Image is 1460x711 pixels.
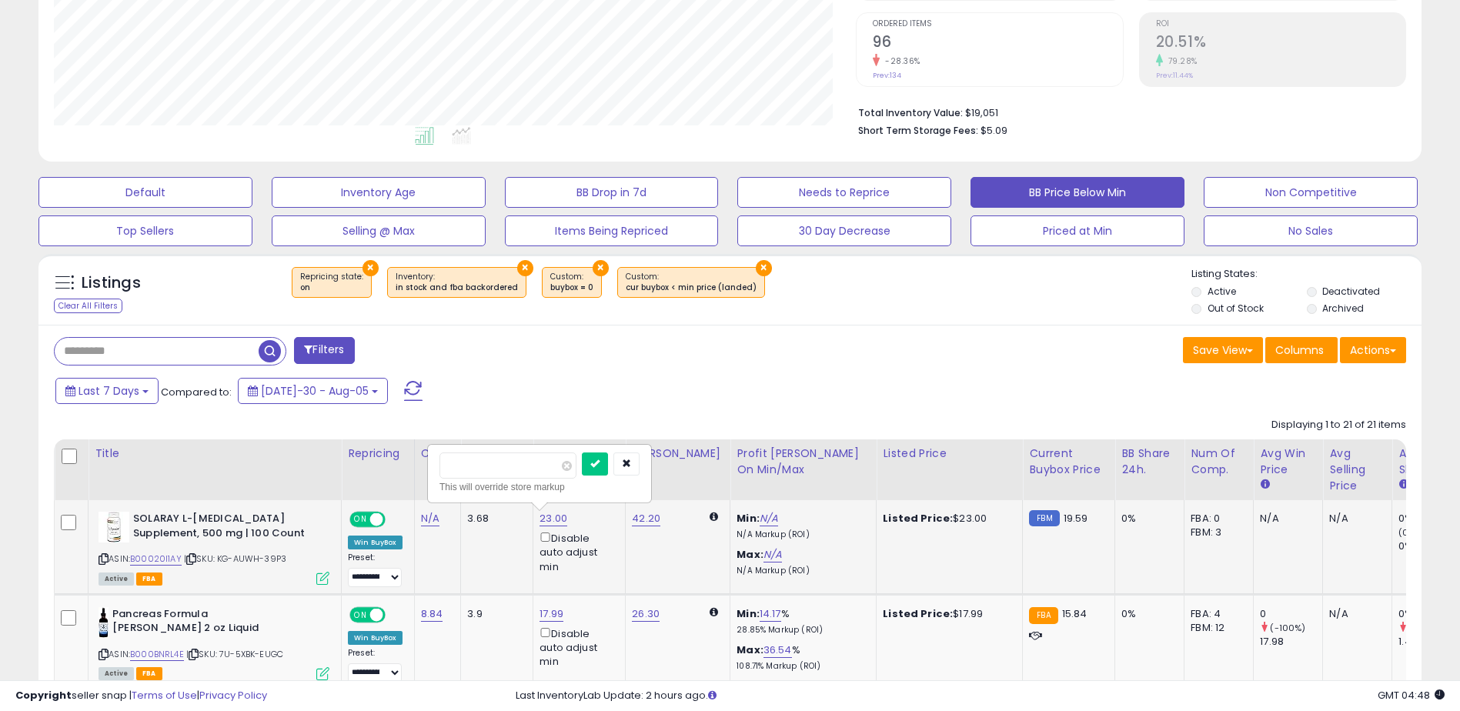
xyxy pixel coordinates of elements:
[82,272,141,294] h5: Listings
[756,260,772,276] button: ×
[15,689,267,703] div: seller snap | |
[99,607,109,638] img: 413cFNRBlhL._SL40_.jpg
[238,378,388,404] button: [DATE]-30 - Aug-05
[858,106,963,119] b: Total Inventory Value:
[737,446,870,478] div: Profit [PERSON_NAME] on Min/Max
[1270,622,1305,634] small: (-100%)
[1183,337,1263,363] button: Save View
[626,282,757,293] div: cur buybox < min price (landed)
[300,282,363,293] div: on
[1398,526,1420,539] small: (0%)
[505,215,719,246] button: Items Being Repriced
[517,260,533,276] button: ×
[15,688,72,703] strong: Copyright
[99,572,134,586] span: All listings currently available for purchase on Amazon
[540,606,563,622] a: 17.99
[730,439,877,500] th: The percentage added to the cost of goods (COGS) that forms the calculator for Min & Max prices.
[136,572,162,586] span: FBA
[1208,302,1264,315] label: Out of Stock
[737,177,951,208] button: Needs to Reprice
[351,608,370,621] span: ON
[516,689,1445,703] div: Last InventoryLab Update: 2 hours ago.
[199,688,267,703] a: Privacy Policy
[1340,337,1406,363] button: Actions
[1191,607,1241,621] div: FBA: 4
[1260,478,1269,492] small: Avg Win Price.
[38,177,252,208] button: Default
[130,552,182,566] a: B00020I1AY
[1378,688,1445,703] span: 2025-08-13 04:48 GMT
[467,512,521,526] div: 3.68
[421,606,443,622] a: 8.84
[858,124,978,137] b: Short Term Storage Fees:
[593,260,609,276] button: ×
[1064,511,1088,526] span: 19.59
[737,607,864,636] div: %
[737,625,864,636] p: 28.85% Markup (ROI)
[351,513,370,526] span: ON
[1275,342,1324,358] span: Columns
[883,606,953,621] b: Listed Price:
[1322,285,1380,298] label: Deactivated
[348,648,403,683] div: Preset:
[737,643,763,657] b: Max:
[112,607,299,639] b: Pancreas Formula [PERSON_NAME] 2 oz Liquid
[1204,215,1418,246] button: No Sales
[737,606,760,621] b: Min:
[737,566,864,576] p: N/A Markup (ROI)
[1265,337,1338,363] button: Columns
[99,607,329,679] div: ASIN:
[272,215,486,246] button: Selling @ Max
[1191,512,1241,526] div: FBA: 0
[1398,478,1408,492] small: Avg BB Share.
[632,446,723,462] div: [PERSON_NAME]
[632,511,660,526] a: 42.20
[1029,607,1057,624] small: FBA
[99,512,329,583] div: ASIN:
[348,552,403,587] div: Preset:
[1163,55,1198,67] small: 79.28%
[540,511,567,526] a: 23.00
[1204,177,1418,208] button: Non Competitive
[1208,285,1236,298] label: Active
[348,536,403,549] div: Win BuyBox
[760,606,781,622] a: 14.17
[421,446,455,462] div: Cost
[186,648,283,660] span: | SKU: 7U-5XBK-EUGC
[421,511,439,526] a: N/A
[99,512,129,542] img: 4172dzB7YIL._SL40_.jpg
[858,102,1395,121] li: $19,051
[1121,512,1172,526] div: 0%
[1260,446,1316,478] div: Avg Win Price
[54,299,122,313] div: Clear All Filters
[763,643,792,658] a: 36.54
[1329,446,1385,494] div: Avg Selling Price
[439,479,640,495] div: This will override store markup
[1191,446,1247,478] div: Num of Comp.
[362,260,379,276] button: ×
[883,607,1011,621] div: $17.99
[383,608,408,621] span: OFF
[272,177,486,208] button: Inventory Age
[1191,526,1241,539] div: FBM: 3
[981,123,1007,138] span: $5.09
[1322,302,1364,315] label: Archived
[79,383,139,399] span: Last 7 Days
[883,511,953,526] b: Listed Price:
[873,20,1122,28] span: Ordered Items
[294,337,354,364] button: Filters
[1062,606,1087,621] span: 15.84
[540,625,613,669] div: Disable auto adjust min
[1329,607,1380,621] div: N/A
[396,271,518,294] span: Inventory :
[261,383,369,399] span: [DATE]-30 - Aug-05
[737,643,864,672] div: %
[38,215,252,246] button: Top Sellers
[95,446,335,462] div: Title
[184,552,286,565] span: | SKU: KG-AUWH-39P3
[505,177,719,208] button: BB Drop in 7d
[737,547,763,562] b: Max:
[737,215,951,246] button: 30 Day Decrease
[1191,621,1241,635] div: FBM: 12
[396,282,518,293] div: in stock and fba backordered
